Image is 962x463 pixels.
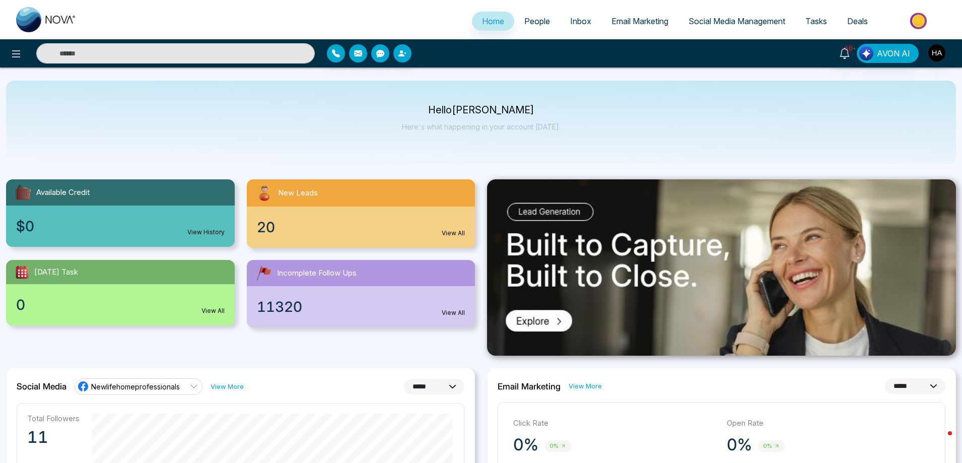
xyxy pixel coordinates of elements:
[689,16,785,26] span: Social Media Management
[16,216,34,237] span: $0
[257,217,275,238] span: 20
[795,12,837,31] a: Tasks
[14,183,32,202] img: availableCredit.svg
[498,381,561,391] h2: Email Marketing
[727,435,752,455] p: 0%
[859,46,873,60] img: Lead Flow
[17,381,66,391] h2: Social Media
[837,12,878,31] a: Deals
[241,260,482,327] a: Incomplete Follow Ups11320View All
[524,16,550,26] span: People
[277,268,357,279] span: Incomplete Follow Ups
[833,44,857,61] a: 10+
[570,16,591,26] span: Inbox
[201,306,225,315] a: View All
[211,382,244,391] a: View More
[34,267,78,278] span: [DATE] Task
[928,44,945,61] img: User Avatar
[601,12,678,31] a: Email Marketing
[560,12,601,31] a: Inbox
[857,44,919,63] button: AVON AI
[27,427,80,447] p: 11
[36,187,90,199] span: Available Credit
[257,296,302,317] span: 11320
[442,229,465,238] a: View All
[883,10,956,32] img: Market-place.gif
[482,16,504,26] span: Home
[544,440,571,452] span: 0%
[14,264,30,280] img: todayTask.svg
[805,16,827,26] span: Tasks
[16,294,25,315] span: 0
[678,12,795,31] a: Social Media Management
[402,106,561,114] p: Hello [PERSON_NAME]
[569,381,602,391] a: View More
[255,183,274,203] img: newLeads.svg
[758,440,785,452] span: 0%
[513,435,538,455] p: 0%
[278,187,318,199] span: New Leads
[487,179,956,356] img: .
[402,122,561,131] p: Here's what happening in your account [DATE].
[27,414,80,423] p: Total Followers
[513,418,717,429] p: Click Rate
[928,429,952,453] iframe: Intercom live chat
[255,264,273,282] img: followUps.svg
[877,47,910,59] span: AVON AI
[16,7,77,32] img: Nova CRM Logo
[91,382,180,391] span: Newlifehomeprofessionals
[845,44,854,53] span: 10+
[514,12,560,31] a: People
[442,308,465,317] a: View All
[727,418,930,429] p: Open Rate
[241,179,482,248] a: New Leads20View All
[847,16,868,26] span: Deals
[611,16,668,26] span: Email Marketing
[187,228,225,237] a: View History
[472,12,514,31] a: Home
